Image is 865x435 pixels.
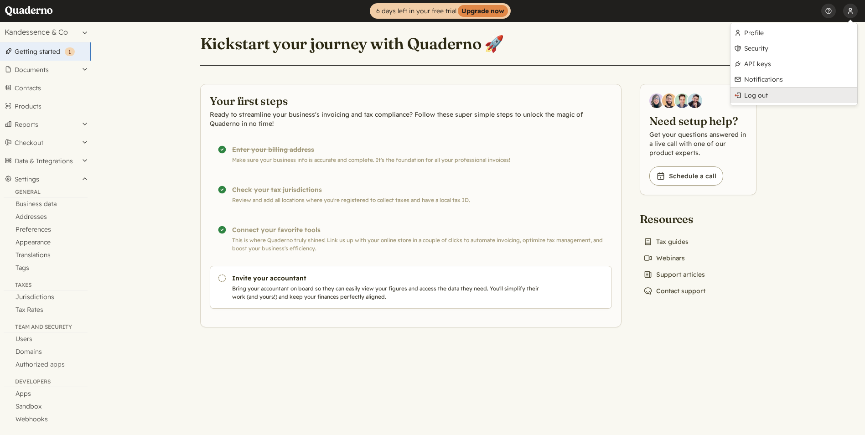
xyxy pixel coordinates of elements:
h1: Kickstart your journey with Quaderno 🚀 [200,34,504,54]
img: Jairo Fumero, Account Executive at Quaderno [662,93,677,108]
p: Ready to streamline your business's invoicing and tax compliance? Follow these super simple steps... [210,110,612,128]
img: Ivo Oltmans, Business Developer at Quaderno [675,93,689,108]
div: Taxes [4,281,88,290]
div: General [4,188,88,197]
a: Log out [730,88,857,103]
a: Invite your accountant Bring your accountant on board so they can easily view your figures and ac... [210,266,612,309]
span: 1 [68,48,71,55]
strong: Upgrade now [458,5,508,17]
a: Notifications [730,72,857,87]
h2: Your first steps [210,93,612,108]
img: Javier Rubio, DevRel at Quaderno [688,93,702,108]
h3: Invite your accountant [232,274,543,283]
p: Bring your accountant on board so they can easily view your figures and access the data they need... [232,285,543,301]
a: API keys [730,56,857,72]
div: Developers [4,378,88,387]
a: 6 days left in your free trialUpgrade now [370,3,511,19]
a: Support articles [640,268,709,281]
a: Webinars [640,252,689,264]
a: Security [730,41,857,56]
div: Team and security [4,323,88,332]
h2: Resources [640,212,709,226]
img: Diana Carrasco, Account Executive at Quaderno [649,93,664,108]
a: Contact support [640,285,709,297]
a: Profile [730,25,857,41]
a: Schedule a call [649,166,723,186]
h2: Need setup help? [649,114,747,128]
a: Tax guides [640,235,692,248]
p: Get your questions answered in a live call with one of our product experts. [649,130,747,157]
